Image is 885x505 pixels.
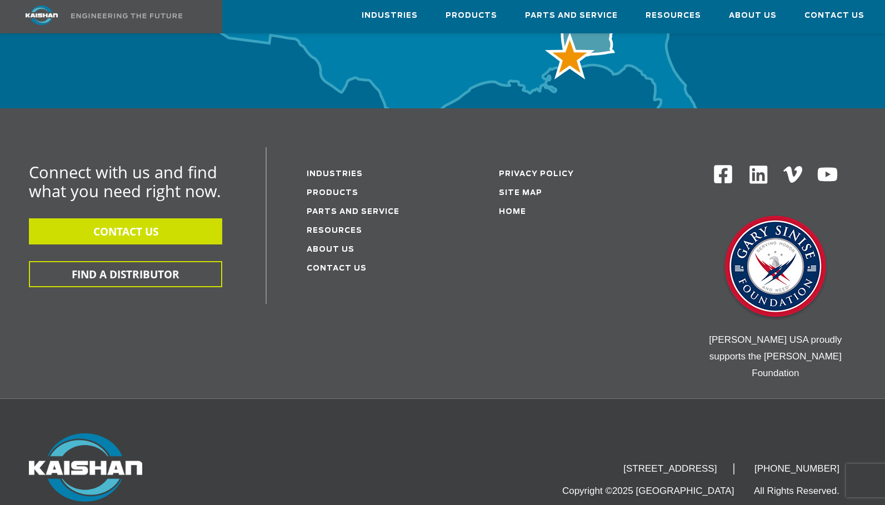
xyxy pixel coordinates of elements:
a: Site Map [499,189,542,197]
span: [PERSON_NAME] USA proudly supports the [PERSON_NAME] Foundation [709,334,842,378]
button: CONTACT US [29,218,222,244]
img: Gary Sinise Foundation [720,212,831,323]
li: [STREET_ADDRESS] [607,463,734,474]
a: Contact Us [804,1,864,31]
a: Resources [646,1,701,31]
img: Vimeo [783,166,802,182]
li: Copyright ©2025 [GEOGRAPHIC_DATA] [562,486,751,497]
a: Products [446,1,497,31]
a: About Us [307,246,354,253]
a: Parts and service [307,208,399,216]
span: About Us [729,9,777,22]
li: [PHONE_NUMBER] [738,463,856,474]
button: FIND A DISTRIBUTOR [29,261,222,287]
span: Contact Us [804,9,864,22]
a: Contact Us [307,265,367,272]
span: Parts and Service [525,9,618,22]
span: Industries [362,9,418,22]
li: All Rights Reserved. [754,486,856,497]
a: Industries [362,1,418,31]
a: About Us [729,1,777,31]
img: Youtube [817,164,838,186]
span: Products [446,9,497,22]
span: Connect with us and find what you need right now. [29,161,221,202]
img: Kaishan [29,433,142,502]
img: Linkedin [748,164,769,186]
a: Parts and Service [525,1,618,31]
img: Engineering the future [71,13,182,18]
a: Privacy Policy [499,171,574,178]
a: Industries [307,171,363,178]
img: Facebook [713,164,733,184]
span: Resources [646,9,701,22]
a: Products [307,189,358,197]
a: Home [499,208,526,216]
a: Resources [307,227,362,234]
